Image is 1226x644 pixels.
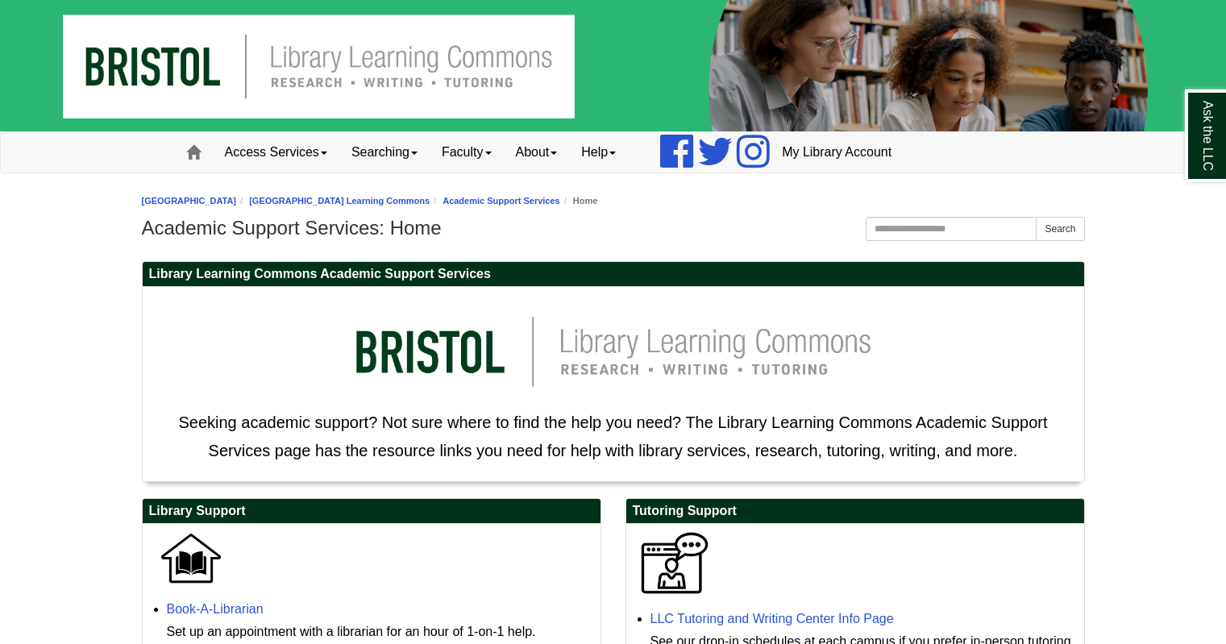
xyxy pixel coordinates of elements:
img: llc logo [331,295,896,409]
h2: Library Support [143,499,601,524]
li: Home [560,193,598,209]
a: My Library Account [770,132,904,172]
button: Search [1036,217,1084,241]
nav: breadcrumb [142,193,1085,209]
a: Faculty [430,132,504,172]
a: [GEOGRAPHIC_DATA] [142,196,237,206]
a: Access Services [213,132,339,172]
a: Academic Support Services [443,196,560,206]
h2: Tutoring Support [626,499,1084,524]
h1: Academic Support Services: Home [142,217,1085,239]
a: Searching [339,132,430,172]
a: About [504,132,570,172]
h2: Library Learning Commons Academic Support Services [143,262,1084,287]
a: LLC Tutoring and Writing Center Info Page [650,612,894,625]
a: Help [569,132,628,172]
span: Seeking academic support? Not sure where to find the help you need? The Library Learning Commons ... [178,413,1047,459]
a: [GEOGRAPHIC_DATA] Learning Commons [249,196,430,206]
a: Book-A-Librarian [167,602,264,616]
